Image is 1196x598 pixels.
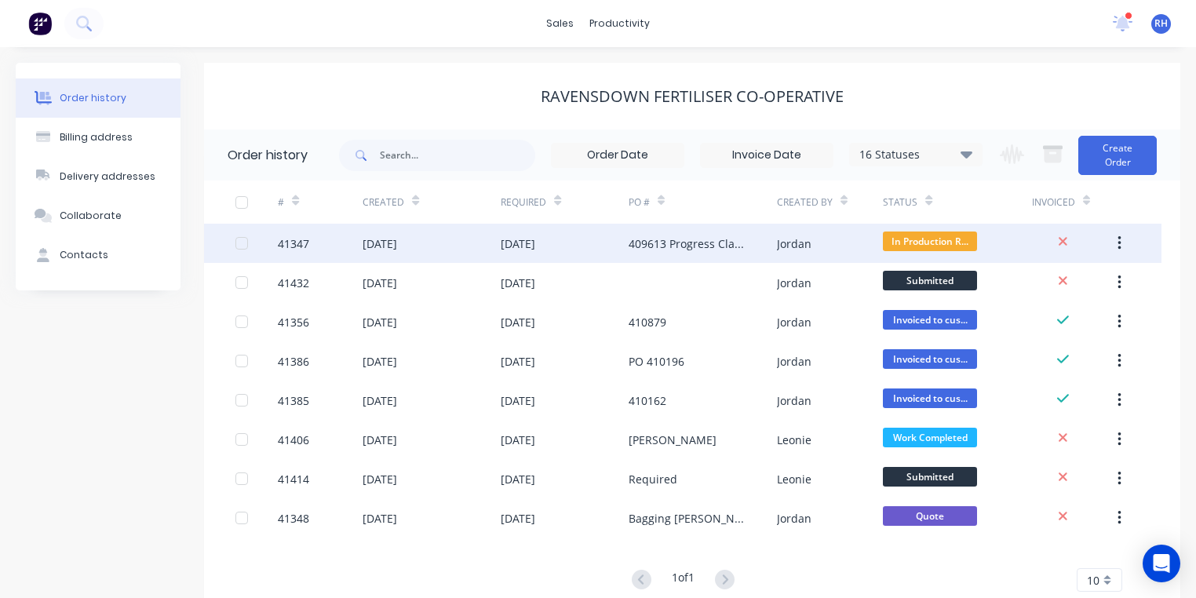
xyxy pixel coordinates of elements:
span: RH [1154,16,1168,31]
div: Jordan [777,353,811,370]
div: Collaborate [60,209,122,223]
div: [DATE] [363,392,397,409]
div: Required [629,471,677,487]
span: 10 [1087,572,1099,589]
div: Invoiced [1032,180,1117,224]
div: 41347 [278,235,309,252]
div: Order history [228,146,308,165]
input: Order Date [552,144,684,167]
button: Billing address [16,118,180,157]
div: [DATE] [501,432,535,448]
div: Status [883,180,1031,224]
span: Submitted [883,467,977,487]
div: 41406 [278,432,309,448]
div: PO # [629,180,777,224]
button: Collaborate [16,196,180,235]
input: Invoice Date [701,144,833,167]
div: [DATE] [363,314,397,330]
div: [DATE] [363,432,397,448]
div: [DATE] [363,353,397,370]
button: Order history [16,78,180,118]
div: Required [501,180,628,224]
input: Search... [380,140,535,171]
div: [DATE] [501,353,535,370]
span: Work Completed [883,428,977,447]
div: Created By [777,180,883,224]
div: [PERSON_NAME] [629,432,717,448]
div: 16 Statuses [850,146,982,163]
div: 41348 [278,510,309,527]
div: [DATE] [501,510,535,527]
span: Invoiced to cus... [883,388,977,408]
div: Open Intercom Messenger [1143,545,1180,582]
div: 410879 [629,314,666,330]
span: Quote [883,506,977,526]
div: [DATE] [501,235,535,252]
div: PO 410196 [629,353,684,370]
div: sales [538,12,582,35]
div: 41356 [278,314,309,330]
div: Order history [60,91,126,105]
div: Billing address [60,130,133,144]
div: Jordan [777,510,811,527]
img: Factory [28,12,52,35]
div: Created [363,195,404,210]
div: [DATE] [363,275,397,291]
div: [DATE] [363,471,397,487]
div: 410162 [629,392,666,409]
button: Create Order [1078,136,1157,175]
button: Contacts [16,235,180,275]
div: [DATE] [501,392,535,409]
div: # [278,180,363,224]
div: 41432 [278,275,309,291]
div: [DATE] [363,510,397,527]
div: Jordan [777,392,811,409]
div: 1 of 1 [672,569,695,592]
div: Required [501,195,546,210]
span: Invoiced to cus... [883,349,977,369]
div: PO # [629,195,650,210]
div: Status [883,195,917,210]
div: 41385 [278,392,309,409]
span: Submitted [883,271,977,290]
div: Jordan [777,314,811,330]
div: # [278,195,284,210]
div: Jordan [777,275,811,291]
div: productivity [582,12,658,35]
div: [DATE] [501,471,535,487]
div: Created By [777,195,833,210]
div: [DATE] [363,235,397,252]
div: 409613 Progress Claim 410759 - Remainder of job [629,235,746,252]
div: Ravensdown Fertiliser Co-operative [541,87,844,106]
div: Delivery addresses [60,170,155,184]
div: 41414 [278,471,309,487]
div: Leonie [777,471,811,487]
div: Jordan [777,235,811,252]
button: Delivery addresses [16,157,180,196]
div: Created [363,180,501,224]
div: [DATE] [501,314,535,330]
div: Bagging [PERSON_NAME] Relocation [629,510,746,527]
div: 41386 [278,353,309,370]
span: In Production R... [883,232,977,251]
div: Contacts [60,248,108,262]
span: Invoiced to cus... [883,310,977,330]
div: Invoiced [1032,195,1075,210]
div: [DATE] [501,275,535,291]
div: Leonie [777,432,811,448]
